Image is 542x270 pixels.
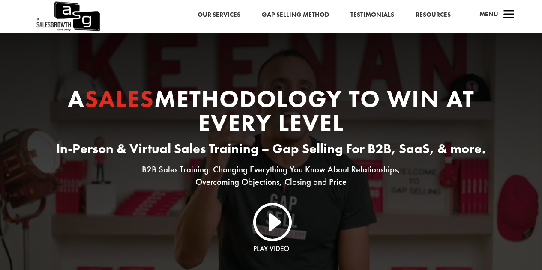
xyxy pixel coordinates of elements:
[251,200,292,241] a: I
[262,9,329,21] a: Gap Selling Method
[85,83,154,114] span: Sales
[198,9,240,21] a: Our Services
[350,9,394,21] a: Testimonials
[54,87,488,139] h1: A Methodology to Win At Every Level
[479,10,498,18] span: Menu
[54,139,488,163] h3: In-Person & Virtual Sales Training – Gap Selling For B2B, SaaS, & more.
[253,244,289,253] a: Play Video
[500,6,518,24] span: a
[54,163,488,188] p: B2B Sales Training: Changing Everything You Know About Relationships, Overcoming Objections, Clos...
[416,9,451,21] a: Resources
